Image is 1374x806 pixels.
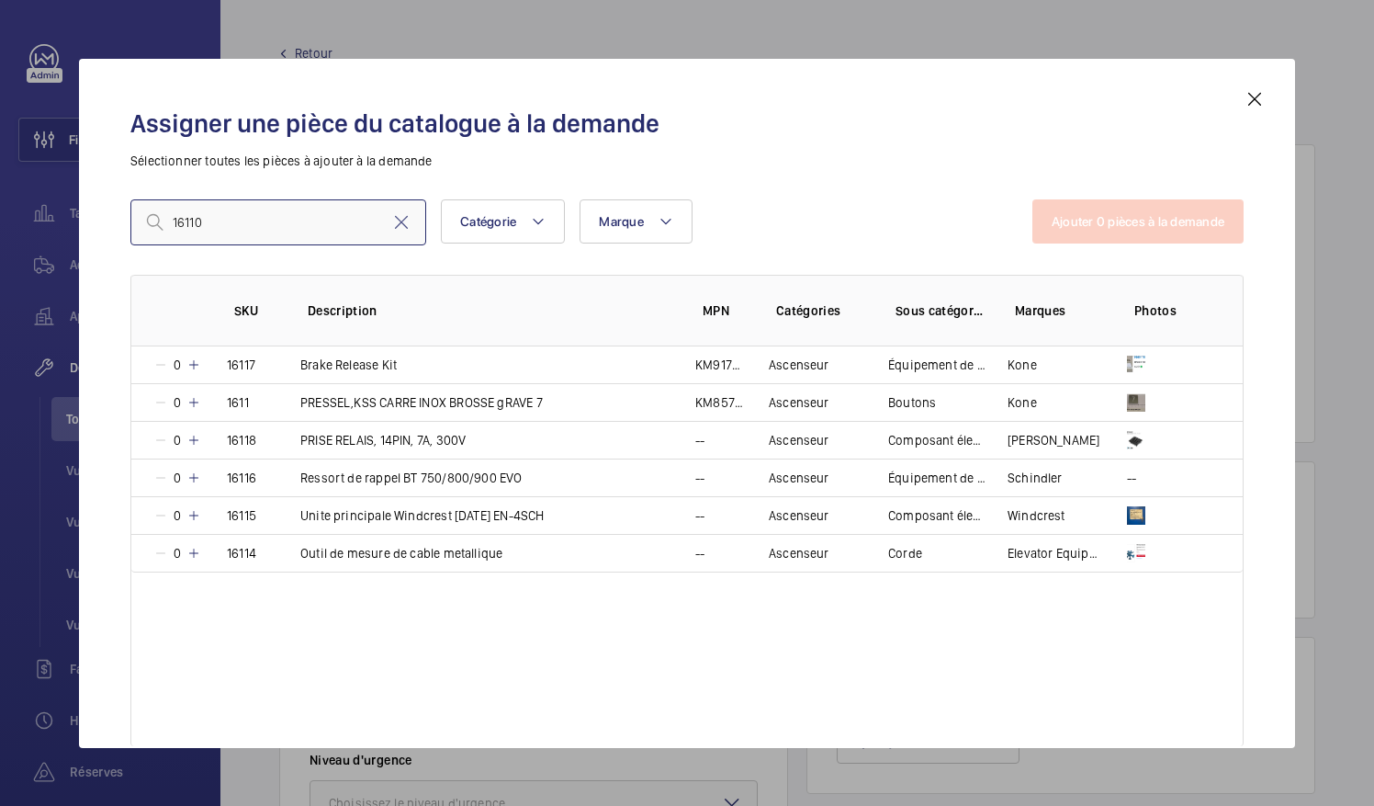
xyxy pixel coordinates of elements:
[888,356,985,374] p: Équipement de porte
[168,356,186,374] p: 0
[888,506,985,525] p: Composant électrique
[168,431,186,449] p: 0
[227,469,256,487] p: 16116
[895,301,985,320] p: Sous catégories
[460,214,516,229] span: Catégorie
[1008,506,1065,525] p: Windcrest
[1015,301,1105,320] p: Marques
[1127,356,1145,374] img: qF84D7RxQbsZLuVEQBqG2u9dx9fhBOTidMRayEyKeLq4gC62.png
[1008,393,1037,412] p: Kone
[227,506,256,525] p: 16115
[703,301,747,320] p: MPN
[1127,469,1136,487] p: --
[168,393,186,412] p: 0
[888,469,985,487] p: Équipement de porte
[227,431,256,449] p: 16118
[769,469,829,487] p: Ascenseur
[769,544,829,562] p: Ascenseur
[695,506,704,525] p: --
[769,506,829,525] p: Ascenseur
[888,544,922,562] p: Corde
[168,469,186,487] p: 0
[227,393,249,412] p: 1611
[776,301,866,320] p: Catégories
[695,544,704,562] p: --
[227,544,256,562] p: 16114
[168,544,186,562] p: 0
[300,469,523,487] p: Ressort de rappel BT 750/800/900 EVO
[130,152,1244,170] p: Sélectionner toutes les pièces à ajouter à la demande
[769,356,829,374] p: Ascenseur
[1127,506,1145,525] img: dZBny5A9t4cnTqGSO8H2kwklGzPeOklydj6hFYrhdrSfDYGg.png
[234,301,278,320] p: SKU
[695,469,704,487] p: --
[1127,393,1145,412] img: -dGqRj6WAvZ1pv6bN9vf0dYR3G0leIrvRuy2YSI2t4zHoUWJ.png
[888,431,985,449] p: Composant électrique
[300,393,543,412] p: PRESSEL,KSS CARRE INOX BROSSE gRAVE 7
[580,199,693,244] button: Marque
[1008,356,1037,374] p: Kone
[300,356,397,374] p: Brake Release Kit
[441,199,565,244] button: Catégorie
[1008,469,1063,487] p: Schindler
[300,506,544,525] p: Unite principale Windcrest [DATE] EN-4SCH
[888,393,936,412] p: Boutons
[599,214,644,229] span: Marque
[1032,199,1244,244] button: Ajouter 0 pièces à la demande
[1008,544,1105,562] p: Elevator Equipment Limited
[1134,301,1206,320] p: Photos
[300,544,502,562] p: Outil de mesure de cable metallique
[130,107,1244,141] h2: Assigner une pièce du catalogue à la demande
[1127,544,1145,562] img: p4wijnE0HaQiwJ7fNl9Oozt5D6O7Q1jZQmiUo-QFDN6Ha5Uy.png
[695,356,747,374] p: KM917848G02
[769,393,829,412] p: Ascenseur
[1127,431,1145,449] img: olAhbgbs4XV1jRkYyIRCTPhJ8sknKSW3V4pcp3qgZvPz9PVn.png
[308,301,673,320] p: Description
[130,199,426,245] input: Find a part
[227,356,255,374] p: 16117
[168,506,186,525] p: 0
[695,393,747,412] p: KM857810G007
[695,431,704,449] p: --
[300,431,466,449] p: PRISE RELAIS, 14PIN, 7A, 300V
[769,431,829,449] p: Ascenseur
[1008,431,1099,449] p: [PERSON_NAME]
